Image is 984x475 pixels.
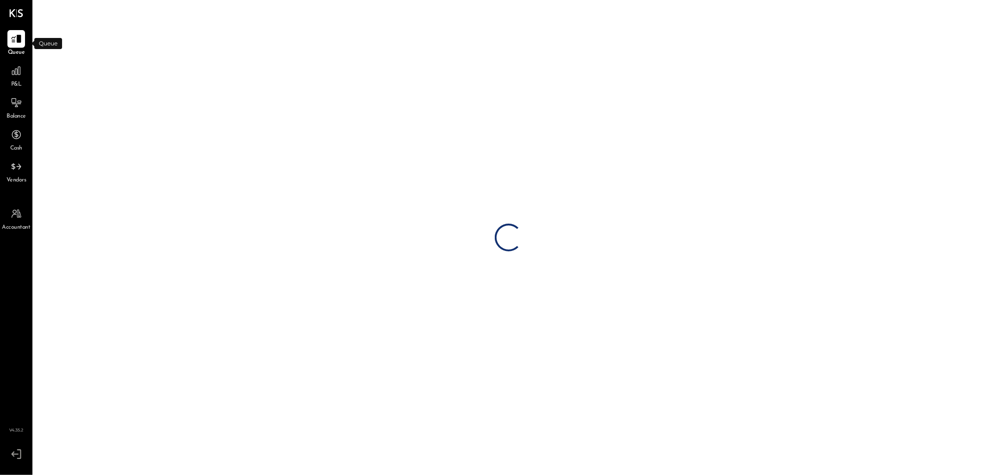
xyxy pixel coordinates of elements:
[0,205,32,232] a: Accountant
[6,176,26,185] span: Vendors
[11,81,22,89] span: P&L
[10,144,22,153] span: Cash
[2,224,31,232] span: Accountant
[0,158,32,185] a: Vendors
[0,126,32,153] a: Cash
[0,94,32,121] a: Balance
[34,38,62,49] div: Queue
[0,30,32,57] a: Queue
[0,62,32,89] a: P&L
[6,112,26,121] span: Balance
[8,49,25,57] span: Queue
